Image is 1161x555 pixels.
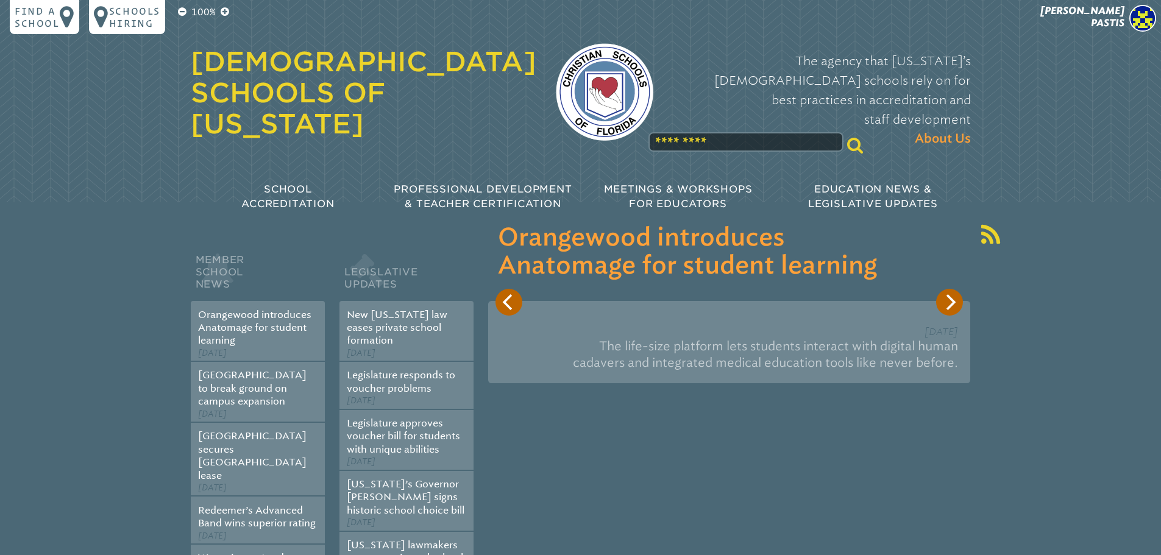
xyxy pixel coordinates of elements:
span: Professional Development & Teacher Certification [394,183,572,210]
p: Find a school [15,5,60,29]
a: Orangewood introduces Anatomage for student learning [198,309,311,347]
span: [DATE] [198,531,227,541]
p: 100% [189,5,218,19]
img: e9e79ce505f7a2479535dcddb2700e17 [1129,5,1156,32]
span: [DATE] [198,483,227,493]
span: [PERSON_NAME] Pastis [1040,5,1124,29]
a: [GEOGRAPHIC_DATA] secures [GEOGRAPHIC_DATA] lease [198,430,307,481]
a: New [US_STATE] law eases private school formation [347,309,447,347]
img: csf-logo-web-colors.png [556,43,653,141]
span: [DATE] [347,348,375,358]
h2: Member School News [191,251,325,301]
p: The agency that [US_STATE]’s [DEMOGRAPHIC_DATA] schools rely on for best practices in accreditati... [673,51,971,149]
a: Redeemer’s Advanced Band wins superior rating [198,504,316,529]
a: Legislature responds to voucher problems [347,369,455,394]
button: Next [936,289,963,316]
p: The life-size platform lets students interact with digital human cadavers and integrated medical ... [500,333,958,376]
span: [DATE] [198,348,227,358]
span: About Us [915,129,971,149]
a: [GEOGRAPHIC_DATA] to break ground on campus expansion [198,369,307,407]
span: School Accreditation [241,183,334,210]
h3: Orangewood introduces Anatomage for student learning [498,224,960,280]
span: [DATE] [198,409,227,419]
span: [DATE] [347,517,375,528]
a: [DEMOGRAPHIC_DATA] Schools of [US_STATE] [191,46,536,140]
h2: Legislative Updates [339,251,474,301]
span: [DATE] [347,456,375,467]
span: Education News & Legislative Updates [808,183,938,210]
a: Legislature approves voucher bill for students with unique abilities [347,417,460,455]
span: Meetings & Workshops for Educators [604,183,753,210]
span: [DATE] [347,395,375,406]
span: [DATE] [925,326,958,338]
a: [US_STATE]’s Governor [PERSON_NAME] signs historic school choice bill [347,478,464,516]
button: Previous [495,289,522,316]
p: Schools Hiring [109,5,160,29]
